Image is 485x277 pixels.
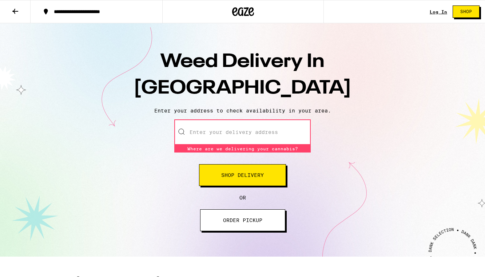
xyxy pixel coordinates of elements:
[174,119,311,145] input: Enter your delivery address
[430,9,447,14] a: Log In
[134,79,351,98] span: [GEOGRAPHIC_DATA]
[199,164,286,186] button: Shop Delivery
[447,5,485,18] a: Shop
[221,173,264,178] span: Shop Delivery
[223,218,262,223] span: ORDER PICKUP
[239,195,246,201] span: OR
[115,49,370,102] h1: Weed Delivery In
[200,209,285,231] button: ORDER PICKUP
[4,5,52,11] span: Hi. Need any help?
[7,108,478,114] p: Enter your address to check availability in your area.
[174,145,311,153] div: Where are we delivering your cannabis?
[453,5,480,18] button: Shop
[460,9,472,14] span: Shop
